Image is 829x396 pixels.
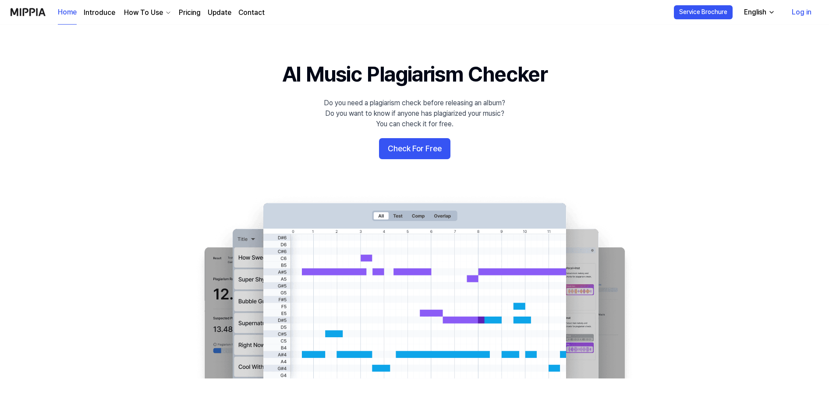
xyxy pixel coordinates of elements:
a: Pricing [179,7,201,18]
div: Do you need a plagiarism check before releasing an album? Do you want to know if anyone has plagi... [324,98,505,129]
button: Check For Free [379,138,450,159]
a: Introduce [84,7,115,18]
button: English [737,4,780,21]
a: Contact [238,7,265,18]
div: English [742,7,768,18]
img: main Image [187,194,642,378]
div: How To Use [122,7,165,18]
a: Update [208,7,231,18]
h1: AI Music Plagiarism Checker [282,60,547,89]
a: Home [58,0,77,25]
button: How To Use [122,7,172,18]
button: Service Brochure [674,5,733,19]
